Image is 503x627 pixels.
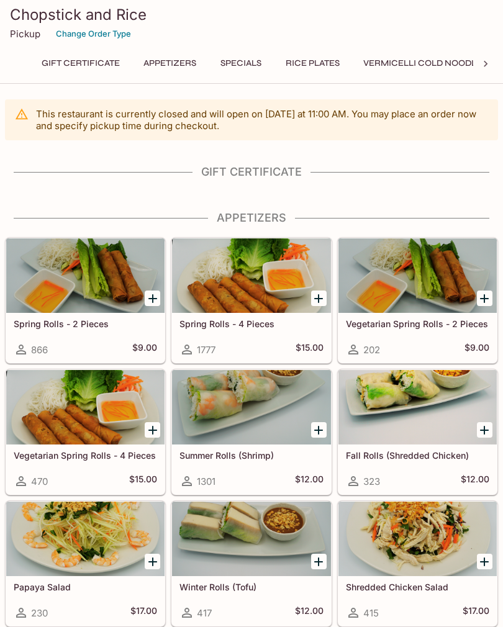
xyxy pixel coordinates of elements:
[461,474,489,489] h5: $12.00
[145,291,160,306] button: Add Spring Rolls - 2 Pieces
[338,501,497,626] a: Shredded Chicken Salad415$17.00
[213,55,269,72] button: Specials
[295,605,324,620] h5: $12.00
[6,238,165,313] div: Spring Rolls - 2 Pieces
[5,211,498,225] h4: Appetizers
[171,238,331,363] a: Spring Rolls - 4 Pieces1777$15.00
[132,342,157,357] h5: $9.00
[36,108,488,132] p: This restaurant is currently closed and will open on [DATE] at 11:00 AM . You may place an order ...
[10,28,40,40] p: Pickup
[279,55,347,72] button: Rice Plates
[338,238,497,363] a: Vegetarian Spring Rolls - 2 Pieces202$9.00
[31,476,48,487] span: 470
[311,291,327,306] button: Add Spring Rolls - 4 Pieces
[5,165,498,179] h4: Gift Certificate
[31,607,48,619] span: 230
[35,55,127,72] button: Gift Certificate
[346,318,489,329] h5: Vegetarian Spring Rolls - 2 Pieces
[311,554,327,569] button: Add Winter Rolls (Tofu)
[6,238,165,363] a: Spring Rolls - 2 Pieces866$9.00
[338,369,497,495] a: Fall Rolls (Shredded Chicken)323$12.00
[172,238,330,313] div: Spring Rolls - 4 Pieces
[363,476,380,487] span: 323
[6,502,165,576] div: Papaya Salad
[477,422,492,438] button: Add Fall Rolls (Shredded Chicken)
[463,605,489,620] h5: $17.00
[172,502,330,576] div: Winter Rolls (Tofu)
[197,476,215,487] span: 1301
[464,342,489,357] h5: $9.00
[338,502,497,576] div: Shredded Chicken Salad
[129,474,157,489] h5: $15.00
[197,344,215,356] span: 1777
[171,501,331,626] a: Winter Rolls (Tofu)417$12.00
[338,238,497,313] div: Vegetarian Spring Rolls - 2 Pieces
[363,607,379,619] span: 415
[179,450,323,461] h5: Summer Rolls (Shrimp)
[50,24,137,43] button: Change Order Type
[295,474,324,489] h5: $12.00
[137,55,203,72] button: Appetizers
[179,318,323,329] h5: Spring Rolls - 4 Pieces
[338,370,497,444] div: Fall Rolls (Shredded Chicken)
[346,582,489,592] h5: Shredded Chicken Salad
[179,582,323,592] h5: Winter Rolls (Tofu)
[197,607,212,619] span: 417
[6,501,165,626] a: Papaya Salad230$17.00
[14,318,157,329] h5: Spring Rolls - 2 Pieces
[14,582,157,592] h5: Papaya Salad
[296,342,324,357] h5: $15.00
[477,554,492,569] button: Add Shredded Chicken Salad
[171,369,331,495] a: Summer Rolls (Shrimp)1301$12.00
[145,422,160,438] button: Add Vegetarian Spring Rolls - 4 Pieces
[14,450,157,461] h5: Vegetarian Spring Rolls - 4 Pieces
[130,605,157,620] h5: $17.00
[6,370,165,444] div: Vegetarian Spring Rolls - 4 Pieces
[356,55,489,72] button: Vermicelli Cold Noodle
[31,344,48,356] span: 866
[172,370,330,444] div: Summer Rolls (Shrimp)
[6,369,165,495] a: Vegetarian Spring Rolls - 4 Pieces470$15.00
[145,554,160,569] button: Add Papaya Salad
[477,291,492,306] button: Add Vegetarian Spring Rolls - 2 Pieces
[346,450,489,461] h5: Fall Rolls (Shredded Chicken)
[10,5,493,24] h3: Chopstick and Rice
[363,344,380,356] span: 202
[311,422,327,438] button: Add Summer Rolls (Shrimp)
